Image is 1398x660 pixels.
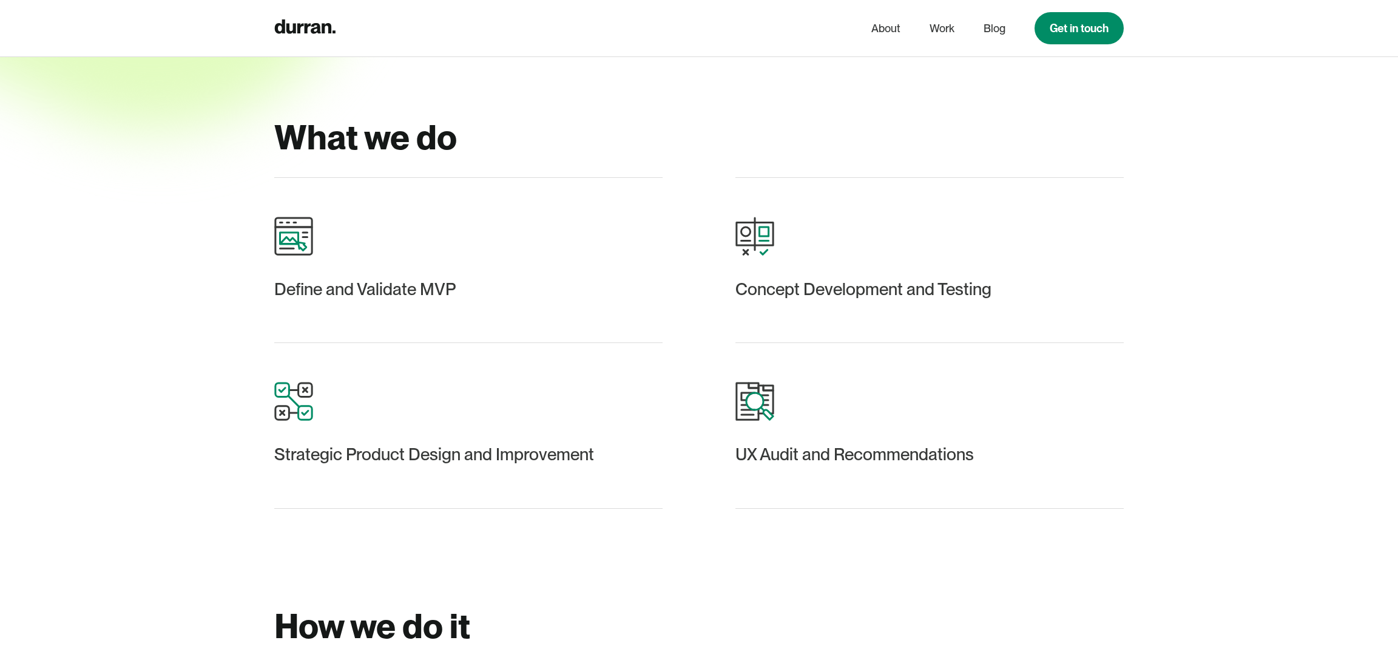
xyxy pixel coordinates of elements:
[930,17,954,40] a: Work
[274,117,1124,158] h2: What we do
[274,606,1124,647] h2: How we do it
[735,217,774,256] img: Validation Icon
[274,440,663,469] div: Strategic Product Design and Improvement
[1035,12,1124,44] a: Get in touch
[735,382,774,421] img: Research Icon
[984,17,1005,40] a: Blog
[735,440,1124,469] div: UX Audit and Recommendations
[274,275,663,304] div: Define and Validate MVP
[871,17,900,40] a: About
[274,382,313,421] img: Product Improvement Icon
[735,275,1124,304] div: Concept Development and Testing
[274,16,336,40] a: home
[274,217,313,256] img: Website Icon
